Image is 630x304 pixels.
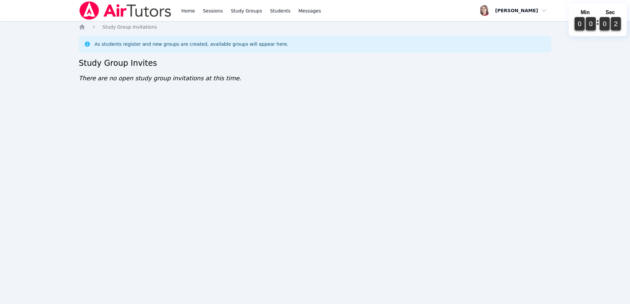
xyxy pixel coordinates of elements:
[102,24,157,30] a: Study Group Invitations
[79,24,551,30] nav: Breadcrumb
[79,1,172,20] img: Air Tutors
[95,41,288,47] div: As students register and new groups are created, available groups will appear here.
[79,75,241,82] span: There are no open study group invitations at this time.
[299,8,321,14] span: Messages
[79,58,551,68] h2: Study Group Invites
